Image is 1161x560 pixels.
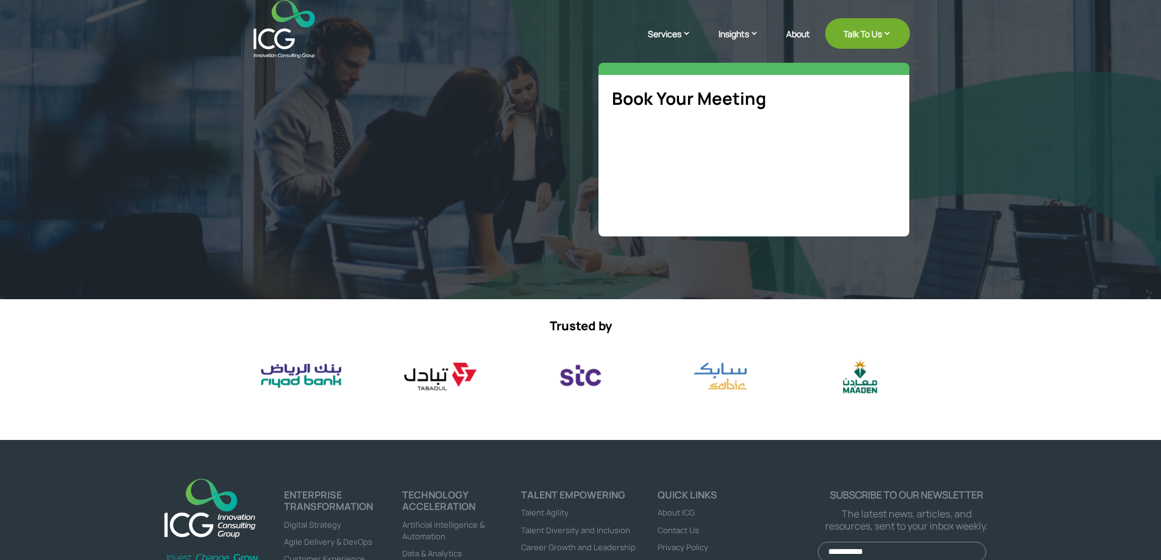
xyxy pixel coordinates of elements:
[648,27,703,58] a: Services
[284,536,372,547] a: Agile Delivery & DevOps
[658,542,708,553] a: Privacy Policy
[810,355,909,397] img: maaden logo
[251,355,350,397] div: 5 / 17
[818,489,996,501] p: Subscribe to our newsletter
[658,507,695,518] a: About ICG
[531,355,630,397] div: 7 / 17
[391,355,491,397] div: 6 / 17
[521,507,569,518] a: Talent Agility
[157,472,263,546] a: logo_footer
[402,519,485,542] a: Artificial intelligence & Automation
[284,519,341,530] a: Digital Strategy
[284,489,403,518] h4: ENTERPRISE TRANSFORMATION
[521,489,640,506] h4: Talent Empowering
[521,525,630,536] a: Talent Diversity and Inclusion
[402,548,462,559] a: Data & Analytics
[810,355,909,397] div: 9 / 17
[251,355,350,397] img: riyad bank
[531,355,630,397] img: stc logo
[391,355,491,397] img: tabadul logo
[719,27,771,58] a: Insights
[818,508,996,531] p: The latest news, articles, and resources, sent to your inbox weekly.
[612,88,896,115] h5: Book Your Meeting
[521,542,636,553] a: Career Growth and Leadership
[670,355,770,397] div: 8 / 17
[658,489,818,506] h4: Quick links
[612,132,896,223] iframe: Form 0
[786,29,810,58] a: About
[658,525,699,536] a: Contact Us
[252,319,910,333] p: Trusted by
[157,472,263,543] img: ICG-new logo (1)
[402,489,521,518] h4: TECHNOLOGY ACCELERATION
[825,18,910,49] a: Talk To Us
[670,355,770,397] img: sabic logo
